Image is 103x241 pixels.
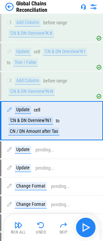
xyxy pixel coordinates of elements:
div: CN / DN Amount after Tax [8,127,59,136]
div: 'CN & DN Overview'!K:K [8,29,54,38]
div: before [43,20,55,25]
div: Add Column [15,77,41,85]
div: to [7,60,10,65]
div: to [56,118,59,123]
div: range [56,78,67,83]
div: 'CN & DN Overview'!N1 [8,117,53,125]
div: 'CN & DN Overview'!N:N [8,88,55,96]
div: Change Format [15,182,47,190]
div: cell [34,107,40,113]
div: 'CN & DN Overview'!K1 [43,48,87,56]
div: range [56,20,67,25]
div: pending... [35,147,55,152]
div: cell [34,49,40,54]
div: before [43,78,55,83]
div: Update [15,146,31,154]
div: Skip [59,230,68,234]
div: Run All [11,230,26,234]
img: Back [5,3,14,11]
div: pending... [51,184,70,189]
div: Add Column [15,19,41,27]
div: Global Chains Reconciliation [16,0,78,13]
img: Undo [37,221,45,229]
img: Main button [80,222,91,233]
div: Undo [36,230,46,234]
div: True / False [13,58,38,67]
img: Skip [59,221,68,229]
button: Undo [30,219,52,236]
div: Update [15,106,31,114]
div: pending... [35,166,55,171]
div: pending... [51,202,70,207]
button: Skip [53,219,74,236]
img: Run All [15,221,23,229]
img: Settings menu [89,3,98,11]
button: Run All [8,219,29,236]
img: Support [81,4,86,9]
div: Change Format [15,200,47,209]
div: Update [15,48,31,56]
div: Update [15,164,31,172]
